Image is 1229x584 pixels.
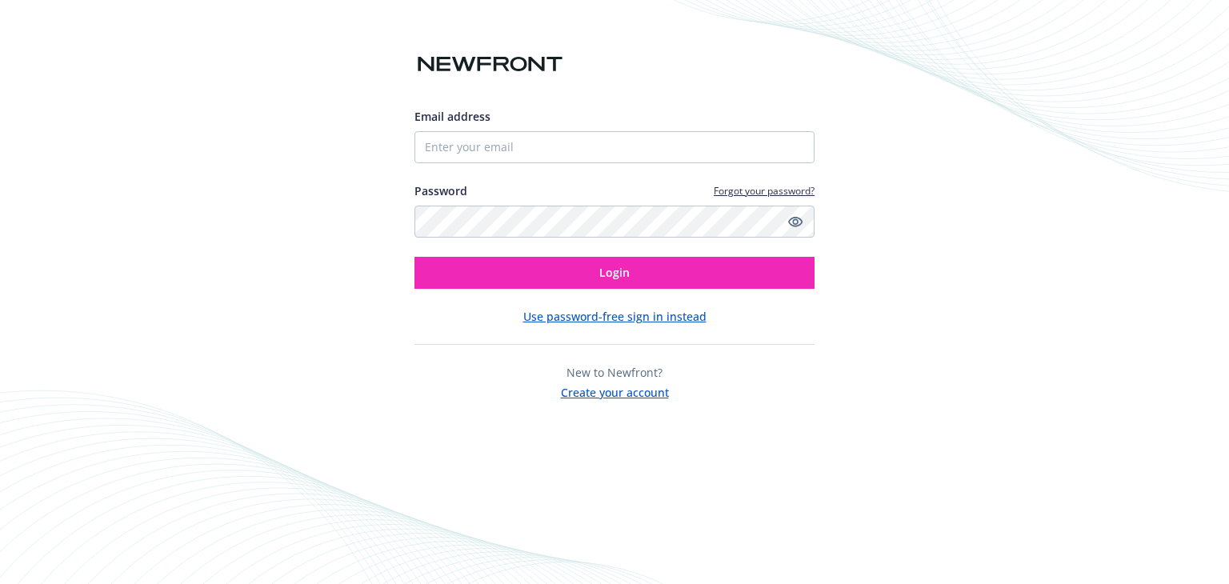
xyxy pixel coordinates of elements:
span: New to Newfront? [566,365,663,380]
button: Use password-free sign in instead [523,308,707,325]
button: Create your account [561,381,669,401]
a: Forgot your password? [714,184,815,198]
span: Email address [414,109,490,124]
label: Password [414,182,467,199]
button: Login [414,257,815,289]
img: Newfront logo [414,50,566,78]
input: Enter your password [414,206,815,238]
a: Show password [786,212,805,231]
span: Login [599,265,630,280]
input: Enter your email [414,131,815,163]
